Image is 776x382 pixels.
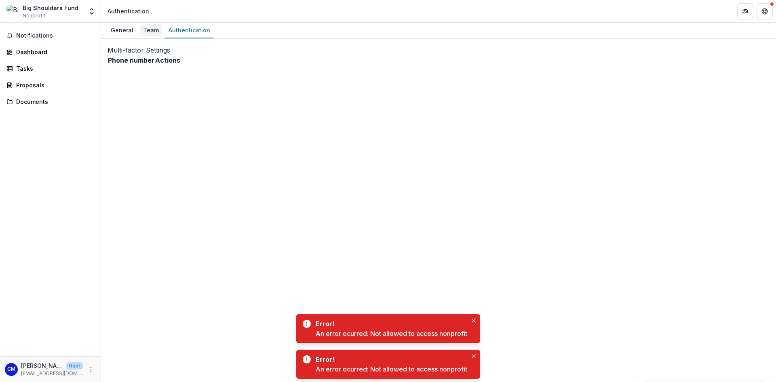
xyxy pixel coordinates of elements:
[469,316,479,325] button: Close
[469,351,479,361] button: Close
[66,362,83,369] p: User
[16,81,91,89] div: Proposals
[737,3,753,19] button: Partners
[16,48,91,56] div: Dashboard
[140,23,162,38] a: Team
[86,365,96,374] button: More
[165,23,213,38] a: Authentication
[86,3,97,19] button: Open entity switcher
[316,319,464,329] div: Error!
[108,45,770,55] h1: Multi-factor Settings
[316,355,464,364] div: Error!
[16,64,91,73] div: Tasks
[16,97,91,106] div: Documents
[3,45,97,59] a: Dashboard
[104,5,152,17] nav: breadcrumb
[21,370,83,377] p: [EMAIL_ADDRESS][DOMAIN_NAME]
[155,55,181,65] th: Actions
[3,95,97,108] a: Documents
[316,364,467,374] div: An error ocurred: Not allowed to access nonprofit
[3,62,97,75] a: Tasks
[108,7,149,15] div: Authentication
[16,32,94,39] span: Notifications
[140,24,162,36] div: Team
[6,5,19,18] img: Big Shoulders Fund
[3,29,97,42] button: Notifications
[757,3,773,19] button: Get Help
[3,78,97,92] a: Proposals
[316,329,467,338] div: An error ocurred: Not allowed to access nonprofit
[21,361,63,370] p: [PERSON_NAME]
[108,23,137,38] a: General
[108,24,137,36] div: General
[165,24,213,36] div: Authentication
[23,12,45,19] span: Nonprofit
[23,4,78,12] div: Big Shoulders Fund
[7,367,15,372] div: Cindy Martinez
[108,55,155,65] th: Phone number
